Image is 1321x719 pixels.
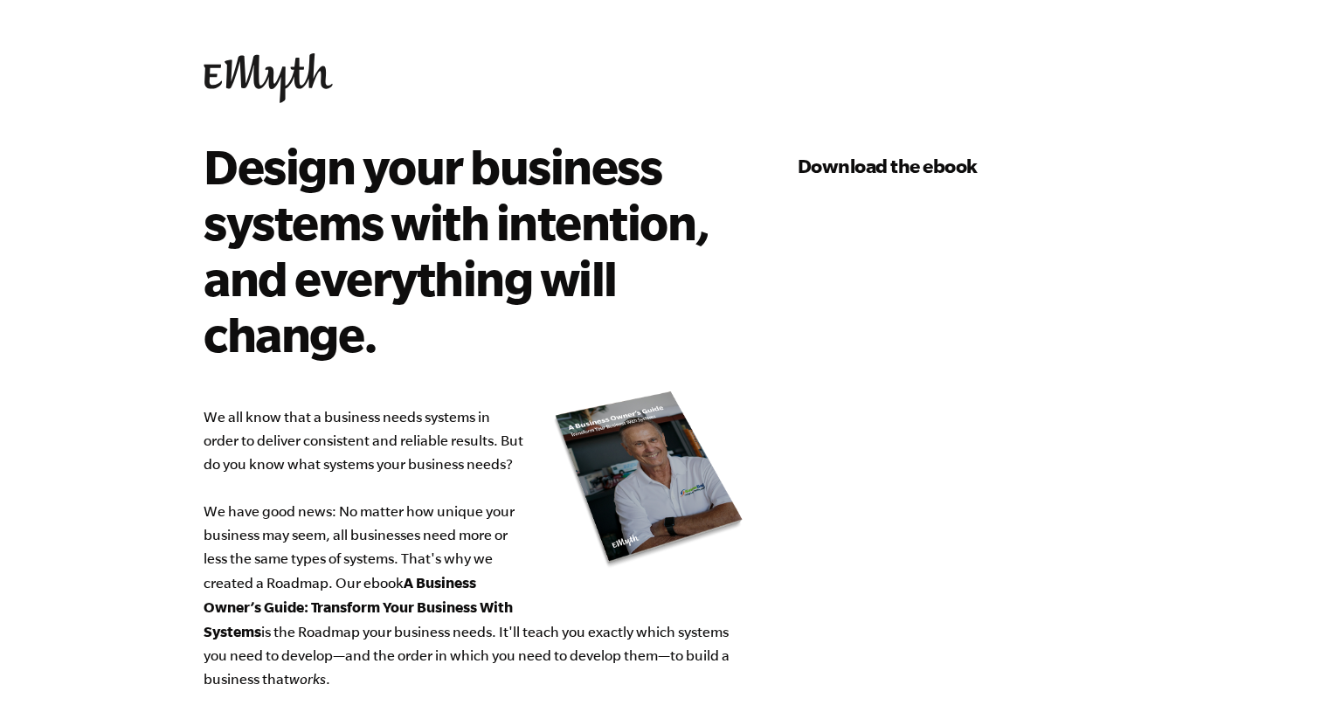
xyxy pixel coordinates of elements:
[289,671,326,687] em: works
[204,53,333,103] img: EMyth
[204,574,513,639] b: A Business Owner’s Guide: Transform Your Business With Systems
[204,138,720,362] h2: Design your business systems with intention, and everything will change.
[553,390,745,569] img: new_roadmap_cover_093019
[798,152,1117,180] h3: Download the ebook
[204,405,745,691] p: We all know that a business needs systems in order to deliver consistent and reliable results. Bu...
